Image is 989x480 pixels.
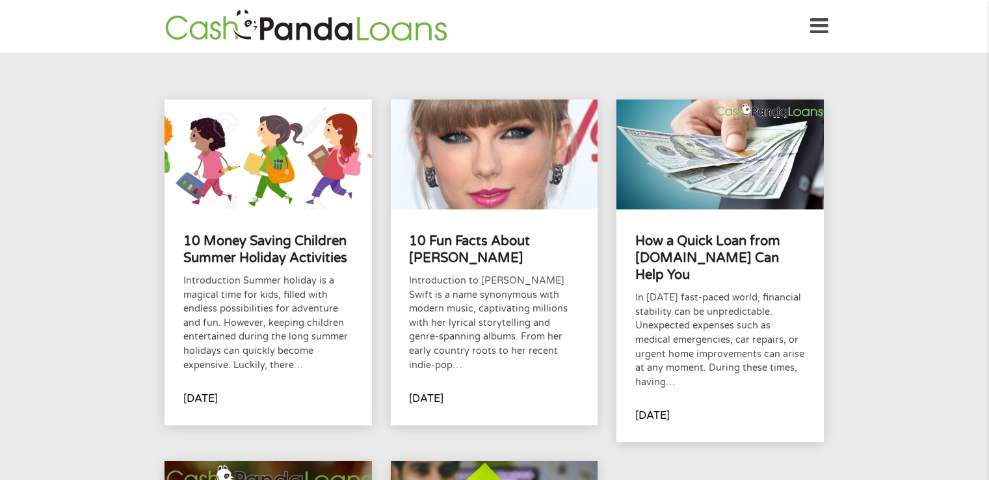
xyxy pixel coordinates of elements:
p: [DATE] [183,391,218,407]
h4: How a Quick Loan from [DOMAIN_NAME] Can Help You [635,233,805,284]
h4: 10 Money Saving Children Summer Holiday Activities [183,233,353,267]
a: 10 Money Saving Children Summer Holiday ActivitiesIntroduction Summer holiday is a magical time f... [165,100,372,425]
a: How a Quick Loan from [DOMAIN_NAME] Can Help YouIn [DATE] fast-paced world, financial stability c... [616,100,824,442]
h4: 10 Fun Facts About [PERSON_NAME] [409,233,579,267]
p: In [DATE] fast-paced world, financial stability can be unpredictable. Unexpected expenses such as... [635,291,805,389]
p: Introduction to [PERSON_NAME] Swift is a name synonymous with modern music, captivating millions ... [409,274,579,372]
p: Introduction Summer holiday is a magical time for kids, filled with endless possibilities for adv... [183,274,353,372]
p: [DATE] [409,391,443,407]
p: [DATE] [635,408,670,423]
img: GetLoanNow Logo [161,8,451,45]
a: 10 Fun Facts About [PERSON_NAME]Introduction to [PERSON_NAME] Swift is a name synonymous with mod... [391,100,598,425]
